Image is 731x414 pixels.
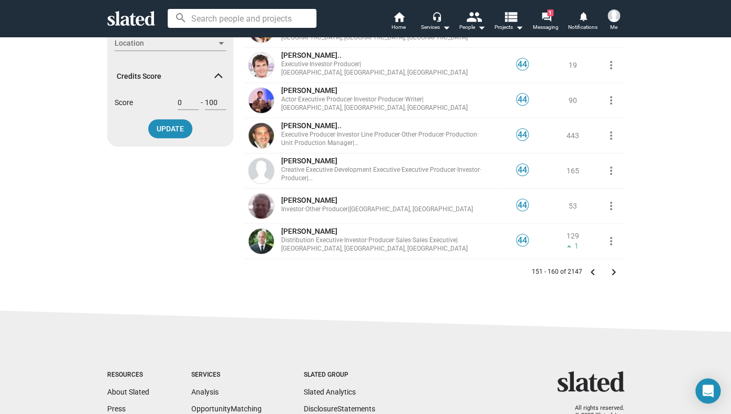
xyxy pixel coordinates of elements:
[418,131,446,138] span: Producer ·
[532,268,582,276] span: 151 - 160 of 2147
[281,166,334,173] span: Creative Executive ·
[516,240,529,248] a: 44
[281,131,337,138] span: Executive Producer ·
[148,119,192,138] button: UPDATE
[281,86,337,95] span: [PERSON_NAME]
[178,95,225,119] div: -
[334,166,401,173] span: Development Executive ·
[281,227,337,235] span: [PERSON_NAME]
[392,21,406,34] span: Home
[569,96,577,105] span: 90
[567,167,579,175] a: 165
[307,174,308,182] span: |
[246,50,276,80] a: Clark P...
[550,232,595,252] a: 1291
[495,21,523,34] span: Projects
[516,204,529,213] a: 44
[466,9,481,24] mat-icon: people
[334,60,359,68] span: Producer
[368,236,396,244] span: Producer ·
[567,232,579,240] span: 129
[401,166,457,173] span: Executive Producer ·
[107,371,149,379] div: Resources
[586,266,599,278] mat-icon: keyboard_arrow_left
[569,61,577,69] a: 19
[354,96,378,103] span: Investor ·
[517,200,528,211] span: 44
[298,96,354,103] span: Executive Producer ·
[582,262,603,283] button: Previous Page
[432,12,441,21] mat-icon: headset_mic
[344,236,368,244] span: Investor ·
[516,64,529,72] a: 44
[393,11,405,23] mat-icon: home
[417,11,454,34] button: Services
[533,21,559,34] span: Messaging
[249,193,274,219] img: James H...
[569,202,577,210] span: 53
[349,205,473,213] span: [GEOGRAPHIC_DATA], [GEOGRAPHIC_DATA]
[281,121,495,148] a: [PERSON_NAME]..Executive Producer·Investor·Line Producer·Other·Producer·Production·Unit Productio...
[547,9,553,16] span: 1
[456,236,458,244] span: |
[281,174,307,182] span: Producer
[281,60,310,68] span: Executive ·
[421,21,450,34] div: Services
[605,200,617,212] mat-icon: more_vert
[281,86,495,112] a: [PERSON_NAME]Actor·Executive Producer·Investor·Producer·Writer|[GEOGRAPHIC_DATA], [GEOGRAPHIC_DAT...
[322,205,348,213] span: Producer
[304,405,375,413] a: DisclosureStatements
[528,11,564,34] a: 1Messaging
[191,405,262,413] a: OpportunityMatching
[440,21,452,34] mat-icon: arrow_drop_down
[348,205,349,213] span: |
[413,236,456,244] span: Sales Executive
[567,131,579,140] a: 443
[281,245,468,252] span: [GEOGRAPHIC_DATA], [GEOGRAPHIC_DATA], [GEOGRAPHIC_DATA]
[517,95,528,105] span: 44
[459,21,486,34] div: People
[605,94,617,107] mat-icon: more_vert
[353,139,354,147] span: |
[107,95,233,144] div: Credits Score
[281,156,495,183] a: [PERSON_NAME]Creative Executive·Development Executive·Executive Producer·Investor·Producer|[GEOGR...
[281,69,468,76] span: [GEOGRAPHIC_DATA], [GEOGRAPHIC_DATA], [GEOGRAPHIC_DATA]
[281,196,337,204] span: [PERSON_NAME]
[401,131,418,138] span: Other ·
[513,21,526,34] mat-icon: arrow_drop_down
[281,236,344,244] span: Distribution Executive ·
[517,235,528,246] span: 44
[115,95,226,119] div: Score
[281,226,495,253] a: [PERSON_NAME]Distribution Executive·Investor·Producer·Sales·Sales Executive|[GEOGRAPHIC_DATA], [G...
[603,262,624,283] button: Next Page
[517,59,528,70] span: 44
[157,119,184,138] span: UPDATE
[249,229,274,254] img: Jeffrey G...
[516,169,529,178] a: 44
[516,99,529,107] a: 44
[168,9,316,28] input: Search people and projects
[337,131,361,138] span: Investor ·
[502,9,518,24] mat-icon: view_list
[380,11,417,34] a: Home
[305,205,322,213] span: Other ·
[457,166,481,173] span: Investor ·
[517,130,528,140] span: 44
[422,96,424,103] span: |
[246,86,276,115] a: Paul B...
[405,96,422,103] span: Writer
[115,38,217,49] span: Location
[454,11,491,34] button: People
[246,156,276,185] a: MICHAEL R...
[191,388,219,396] a: Analysis
[281,205,305,213] span: Investor ·
[249,123,274,148] img: Jack B...
[304,371,375,379] div: Slated Group
[281,139,468,155] span: [GEOGRAPHIC_DATA], [GEOGRAPHIC_DATA], [GEOGRAPHIC_DATA]
[107,388,149,396] a: About Slated
[378,96,405,103] span: Producer ·
[281,195,473,214] a: [PERSON_NAME]Investor·Other·Producer|[GEOGRAPHIC_DATA], [GEOGRAPHIC_DATA]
